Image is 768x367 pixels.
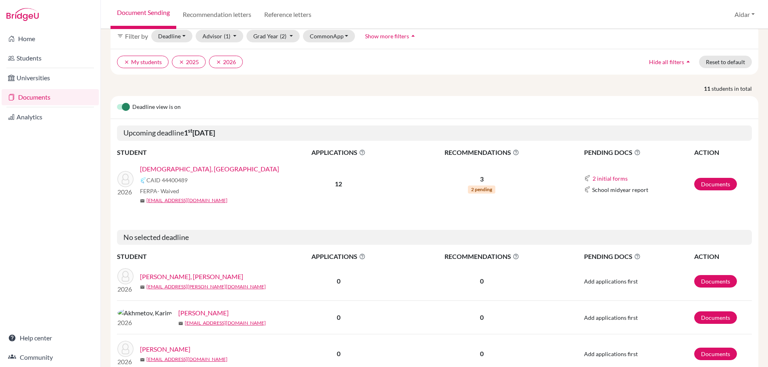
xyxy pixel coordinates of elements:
[140,344,190,354] a: [PERSON_NAME]
[125,32,148,40] span: Filter by
[184,128,215,137] b: 1 [DATE]
[399,174,564,184] p: 3
[365,33,409,40] span: Show more filters
[117,308,172,318] img: Akhmetov, Karim
[117,318,172,327] p: 2026
[337,277,340,285] b: 0
[584,175,591,181] img: Common App logo
[140,272,243,282] a: [PERSON_NAME], [PERSON_NAME]
[224,33,230,40] span: (1)
[140,285,145,290] span: mail
[399,349,564,359] p: 0
[196,30,244,42] button: Advisor(1)
[399,313,564,322] p: 0
[157,188,179,194] span: - Waived
[694,311,737,324] a: Documents
[117,33,123,39] i: filter_list
[358,30,424,42] button: Show more filtersarrow_drop_up
[117,147,278,158] th: STUDENT
[140,164,279,174] a: [DEMOGRAPHIC_DATA], [GEOGRAPHIC_DATA]
[140,187,179,195] span: FERPA
[684,58,692,66] i: arrow_drop_up
[188,127,192,134] sup: st
[151,30,192,42] button: Deadline
[731,7,758,22] button: Aidar
[592,174,628,183] button: 2 initial forms
[584,314,638,321] span: Add applications first
[694,348,737,360] a: Documents
[2,330,99,346] a: Help center
[209,56,243,68] button: clear2026
[124,59,129,65] i: clear
[694,251,752,262] th: ACTION
[179,59,184,65] i: clear
[2,31,99,47] a: Home
[140,198,145,203] span: mail
[132,102,181,112] span: Deadline view is on
[584,148,693,157] span: PENDING DOCS
[337,313,340,321] b: 0
[117,341,134,357] img: Gabidullina, Samira
[335,180,342,188] b: 12
[146,356,227,363] a: [EMAIL_ADDRESS][DOMAIN_NAME]
[303,30,355,42] button: CommonApp
[178,308,229,318] a: [PERSON_NAME]
[399,252,564,261] span: RECOMMENDATIONS
[399,276,564,286] p: 0
[409,32,417,40] i: arrow_drop_up
[468,186,495,194] span: 2 pending
[694,147,752,158] th: ACTION
[642,56,699,68] button: Hide all filtersarrow_drop_up
[337,350,340,357] b: 0
[117,230,752,245] h5: No selected deadline
[2,70,99,86] a: Universities
[584,350,638,357] span: Add applications first
[146,283,266,290] a: [EMAIL_ADDRESS][PERSON_NAME][DOMAIN_NAME]
[172,56,206,68] button: clear2025
[140,357,145,362] span: mail
[2,50,99,66] a: Students
[694,178,737,190] a: Documents
[584,186,591,193] img: Common App logo
[146,176,188,184] span: CAID 44400489
[117,187,134,197] p: 2026
[280,33,286,40] span: (2)
[216,59,221,65] i: clear
[584,278,638,285] span: Add applications first
[699,56,752,68] button: Reset to default
[185,319,266,327] a: [EMAIL_ADDRESS][DOMAIN_NAME]
[117,251,278,262] th: STUDENT
[117,268,134,284] img: Akhmadiev, Shamil
[6,8,39,21] img: Bridge-U
[246,30,300,42] button: Grad Year(2)
[279,148,399,157] span: APPLICATIONS
[2,89,99,105] a: Documents
[712,84,758,93] span: students in total
[140,177,146,183] img: Common App logo
[117,171,134,187] img: Islamova, Azaliia
[178,321,183,326] span: mail
[279,252,399,261] span: APPLICATIONS
[146,197,227,204] a: [EMAIL_ADDRESS][DOMAIN_NAME]
[649,58,684,65] span: Hide all filters
[399,148,564,157] span: RECOMMENDATIONS
[704,84,712,93] strong: 11
[584,252,693,261] span: PENDING DOCS
[117,357,134,367] p: 2026
[2,349,99,365] a: Community
[592,186,648,194] span: School midyear report
[117,56,169,68] button: clearMy students
[694,275,737,288] a: Documents
[2,109,99,125] a: Analytics
[117,125,752,141] h5: Upcoming deadline
[117,284,134,294] p: 2026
